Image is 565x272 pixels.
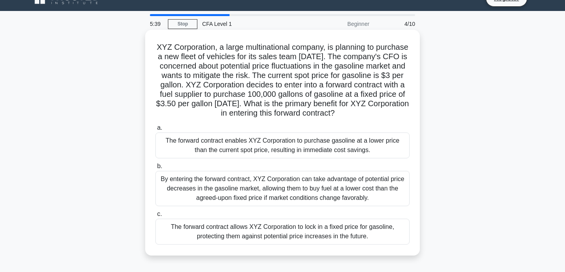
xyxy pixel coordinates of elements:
[155,132,410,158] div: The forward contract enables XYZ Corporation to purchase gasoline at a lower price than the curre...
[197,16,305,32] div: CFA Level 1
[157,163,162,169] span: b.
[145,16,168,32] div: 5:39
[168,19,197,29] a: Stop
[155,42,410,118] h5: XYZ Corporation, a large multinational company, is planning to purchase a new fleet of vehicles f...
[305,16,374,32] div: Beginner
[157,210,162,217] span: c.
[157,124,162,131] span: a.
[155,171,410,206] div: By entering the forward contract, XYZ Corporation can take advantage of potential price decreases...
[374,16,420,32] div: 4/10
[155,219,410,245] div: The forward contract allows XYZ Corporation to lock in a fixed price for gasoline, protecting the...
